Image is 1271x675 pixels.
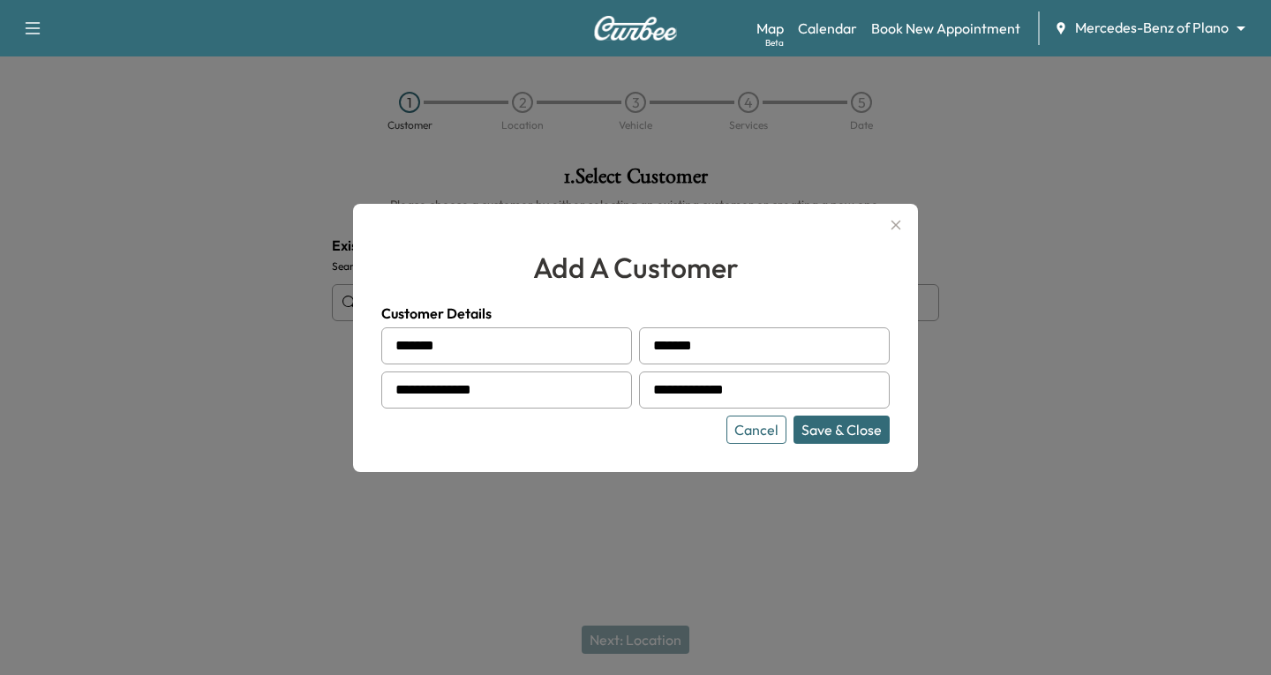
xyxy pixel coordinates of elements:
[726,416,786,444] button: Cancel
[765,36,784,49] div: Beta
[381,246,890,289] h2: add a customer
[793,416,890,444] button: Save & Close
[756,18,784,39] a: MapBeta
[593,16,678,41] img: Curbee Logo
[1075,18,1229,38] span: Mercedes-Benz of Plano
[871,18,1020,39] a: Book New Appointment
[381,303,890,324] h4: Customer Details
[798,18,857,39] a: Calendar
